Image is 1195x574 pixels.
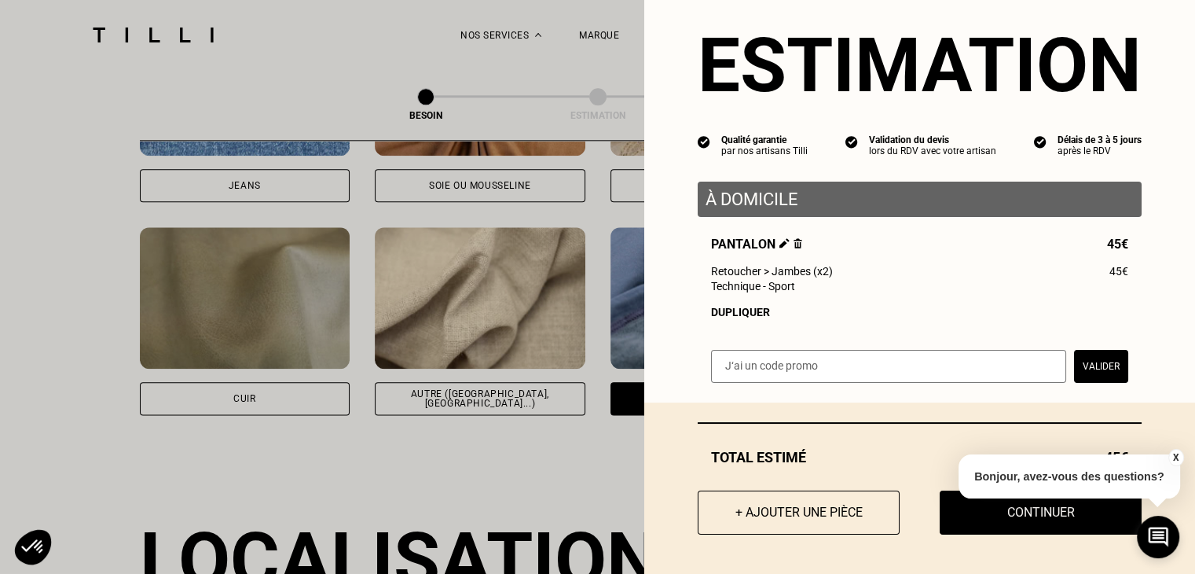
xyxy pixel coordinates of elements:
[869,145,996,156] div: lors du RDV avec votre artisan
[698,491,900,535] button: + Ajouter une pièce
[698,134,710,149] img: icon list info
[711,265,833,278] span: Retoucher > Jambes (x2)
[706,189,1134,209] p: À domicile
[721,145,808,156] div: par nos artisans Tilli
[1034,134,1047,149] img: icon list info
[869,134,996,145] div: Validation du devis
[1058,145,1142,156] div: après le RDV
[959,454,1180,499] p: Bonjour, avez-vous des questions?
[711,350,1066,383] input: J‘ai un code promo
[794,238,802,248] img: Supprimer
[711,280,795,293] span: Technique - Sport
[1107,237,1128,252] span: 45€
[1074,350,1128,383] button: Valider
[698,449,1142,465] div: Total estimé
[940,491,1142,535] button: Continuer
[1168,449,1183,466] button: X
[711,237,802,252] span: Pantalon
[721,134,808,145] div: Qualité garantie
[1109,265,1128,278] span: 45€
[845,134,858,149] img: icon list info
[1058,134,1142,145] div: Délais de 3 à 5 jours
[779,238,790,248] img: Éditer
[711,306,1128,318] div: Dupliquer
[698,21,1142,109] section: Estimation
